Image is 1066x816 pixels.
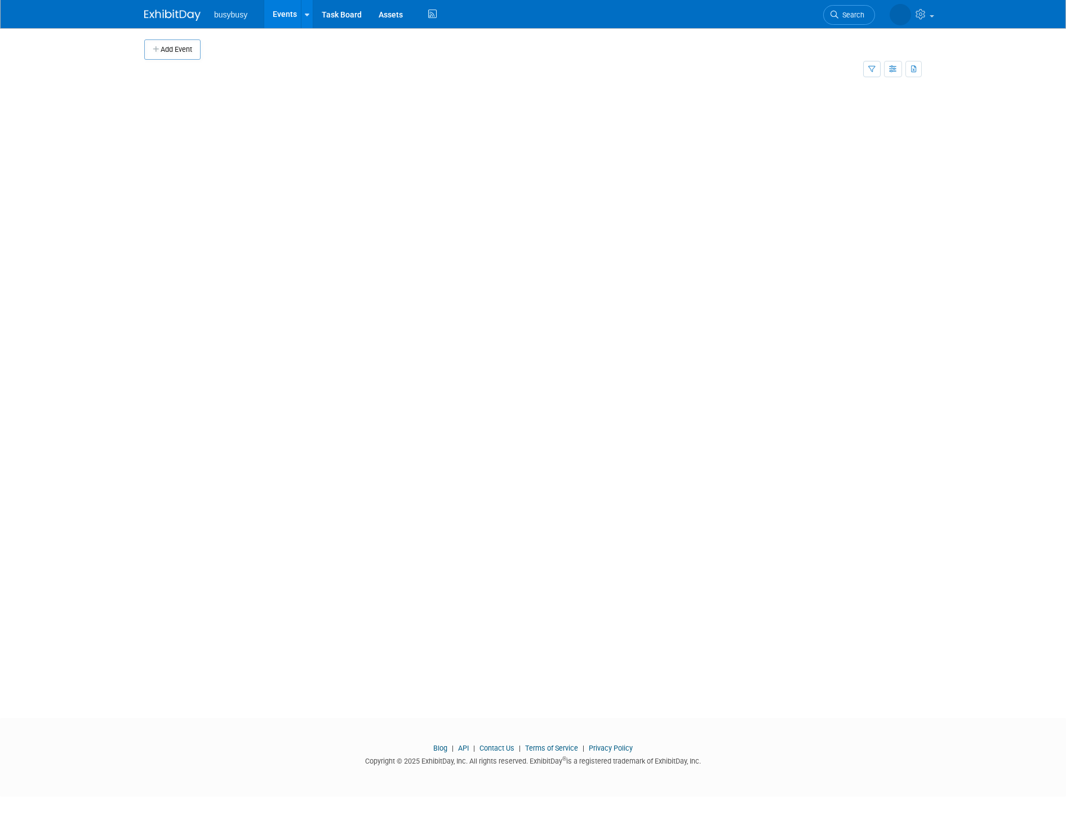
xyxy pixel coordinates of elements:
[516,744,523,752] span: |
[890,4,911,25] img: Braden Gillespie
[144,39,201,60] button: Add Event
[823,5,875,25] a: Search
[562,756,566,762] sup: ®
[479,744,514,752] a: Contact Us
[433,744,447,752] a: Blog
[580,744,587,752] span: |
[470,744,478,752] span: |
[838,11,864,19] span: Search
[214,10,247,19] span: busybusy
[589,744,633,752] a: Privacy Policy
[449,744,456,752] span: |
[458,744,469,752] a: API
[144,10,201,21] img: ExhibitDay
[525,744,578,752] a: Terms of Service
